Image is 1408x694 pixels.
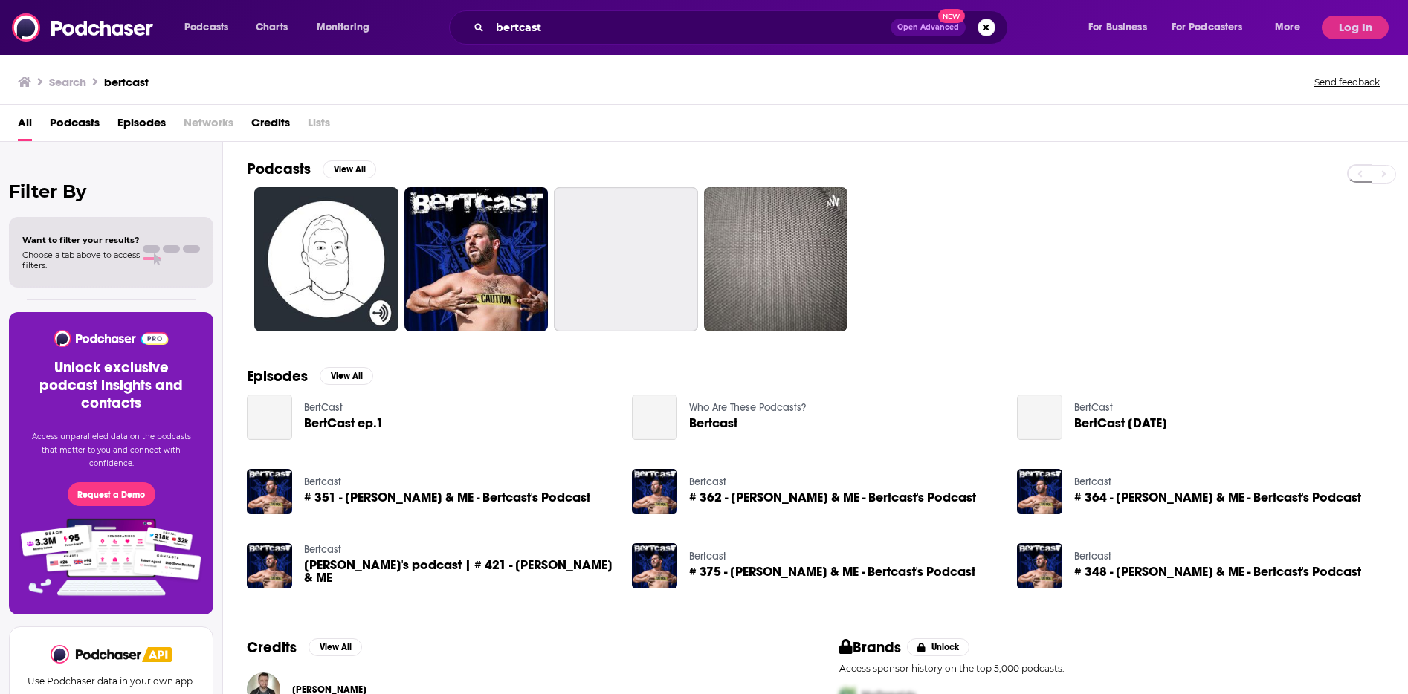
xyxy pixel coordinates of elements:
span: # 362 - [PERSON_NAME] & ME - Bertcast's Podcast [689,491,976,504]
a: Bertcast [1074,476,1111,488]
a: Bertcast [1074,550,1111,562]
a: BertCast ep.1 [247,395,292,440]
h2: Episodes [247,367,308,386]
a: BertCast [1074,401,1113,414]
span: BertCast [DATE] [1074,417,1167,429]
a: # 375 - Ethan Page & ME - Bertcast's Podcast [689,565,975,578]
a: # 348 - Greg Fitzsimmons & ME - Bertcast's Podcast [1074,565,1361,578]
img: Bertcast's podcast | # 421 - David Wain & ME [247,543,292,588]
a: All [18,111,32,141]
img: # 362 - Andrew Schulz & ME - Bertcast's Podcast [632,469,677,514]
button: View All [320,367,373,385]
img: Pro Features [16,518,207,597]
span: # 375 - [PERSON_NAME] & ME - Bertcast's Podcast [689,565,975,578]
div: Search podcasts, credits, & more... [463,10,1022,45]
p: Use Podchaser data in your own app. [28,675,195,687]
button: View All [309,638,362,656]
span: # 351 - [PERSON_NAME] & ME - Bertcast's Podcast [304,491,590,504]
button: Request a Demo [68,482,155,506]
a: CreditsView All [247,638,362,657]
span: # 348 - [PERSON_NAME] & ME - Bertcast's Podcast [1074,565,1361,578]
a: # 351 - Ian Edwards & ME - Bertcast's Podcast [304,491,590,504]
img: # 351 - Ian Edwards & ME - Bertcast's Podcast [247,469,292,514]
h2: Brands [839,638,901,657]
img: # 348 - Greg Fitzsimmons & ME - Bertcast's Podcast [1017,543,1062,588]
span: Choose a tab above to access filters. [22,250,140,270]
button: open menu [306,16,389,39]
img: # 364 - Sam Morril & ME - Bertcast's Podcast [1017,469,1062,514]
a: Bertcast [304,543,341,556]
button: Send feedback [1310,76,1384,88]
p: Access sponsor history on the top 5,000 podcasts. [839,663,1384,674]
button: open menu [1162,16,1265,39]
h3: Unlock exclusive podcast insights and contacts [27,359,196,412]
span: Want to filter your results? [22,235,140,245]
button: Open AdvancedNew [891,19,966,36]
a: BertCast 8-15-17 [1074,417,1167,429]
button: Unlock [907,638,970,656]
span: Monitoring [317,17,369,38]
span: Networks [184,111,233,141]
span: Open Advanced [897,24,959,31]
span: [PERSON_NAME]'s podcast | # 421 - [PERSON_NAME] & ME [304,559,614,584]
button: open menu [1265,16,1319,39]
p: Access unparalleled data on the podcasts that matter to you and connect with confidence. [27,430,196,470]
a: Bertcast [689,550,726,562]
a: BertCast ep.1 [304,417,384,429]
a: Credits [251,111,290,141]
input: Search podcasts, credits, & more... [490,16,891,39]
a: Bertcast [304,476,341,488]
img: Podchaser - Follow, Share and Rate Podcasts [12,13,155,42]
h2: Podcasts [247,160,311,178]
img: Podchaser - Follow, Share and Rate Podcasts [51,645,143,664]
span: For Business [1088,17,1147,38]
a: Episodes [117,111,166,141]
img: Podchaser - Follow, Share and Rate Podcasts [53,330,169,347]
a: Bertcast [632,395,677,440]
button: open menu [1078,16,1166,39]
a: Bertcast [689,417,737,429]
h2: Credits [247,638,297,657]
span: # 364 - [PERSON_NAME] & ME - Bertcast's Podcast [1074,491,1361,504]
a: Charts [246,16,297,39]
span: Charts [256,17,288,38]
a: PodcastsView All [247,160,376,178]
button: open menu [174,16,248,39]
a: # 364 - Sam Morril & ME - Bertcast's Podcast [1074,491,1361,504]
h3: Search [49,75,86,89]
span: For Podcasters [1172,17,1243,38]
button: View All [323,160,376,178]
span: More [1275,17,1300,38]
a: Who Are These Podcasts? [689,401,806,414]
a: BertCast [304,401,343,414]
span: Lists [308,111,330,141]
a: EpisodesView All [247,367,373,386]
a: Podcasts [50,111,100,141]
a: Bertcast's podcast | # 421 - David Wain & ME [304,559,614,584]
span: New [938,9,965,23]
a: Bertcast [689,476,726,488]
h3: bertcast [104,75,149,89]
a: # 362 - Andrew Schulz & ME - Bertcast's Podcast [689,491,976,504]
button: Log In [1322,16,1389,39]
img: Podchaser API banner [142,647,172,662]
h2: Filter By [9,181,213,202]
img: # 375 - Ethan Page & ME - Bertcast's Podcast [632,543,677,588]
span: Podcasts [184,17,228,38]
a: BertCast 8-15-17 [1017,395,1062,440]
